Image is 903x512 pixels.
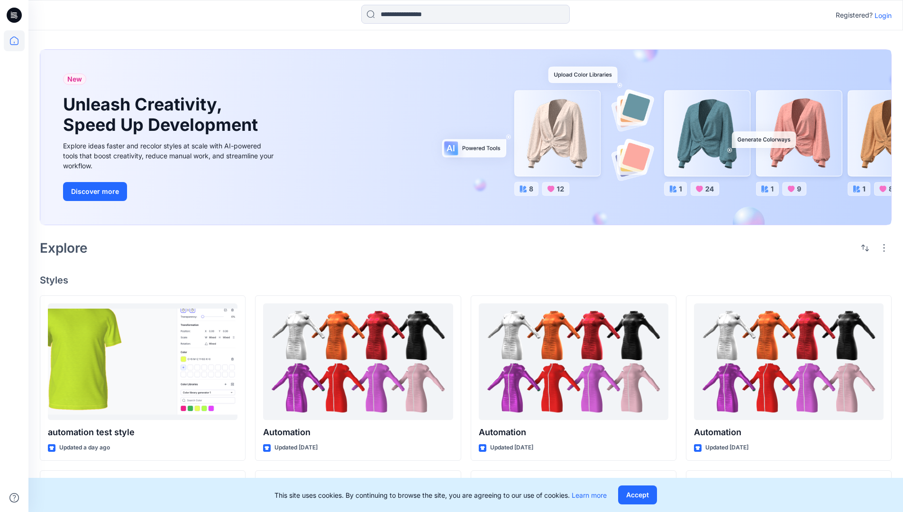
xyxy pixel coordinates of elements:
[618,485,657,504] button: Accept
[274,490,607,500] p: This site uses cookies. By continuing to browse the site, you are agreeing to our use of cookies.
[479,303,668,421] a: Automation
[48,303,237,421] a: automation test style
[67,73,82,85] span: New
[694,426,884,439] p: Automation
[836,9,873,21] p: Registered?
[63,94,262,135] h1: Unleash Creativity, Speed Up Development
[694,303,884,421] a: Automation
[63,141,276,171] div: Explore ideas faster and recolor styles at scale with AI-powered tools that boost creativity, red...
[572,491,607,499] a: Learn more
[263,303,453,421] a: Automation
[705,443,748,453] p: Updated [DATE]
[263,426,453,439] p: Automation
[40,274,892,286] h4: Styles
[40,240,88,256] h2: Explore
[48,426,237,439] p: automation test style
[63,182,127,201] button: Discover more
[479,426,668,439] p: Automation
[490,443,533,453] p: Updated [DATE]
[59,443,110,453] p: Updated a day ago
[274,443,318,453] p: Updated [DATE]
[875,10,892,20] p: Login
[63,182,276,201] a: Discover more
